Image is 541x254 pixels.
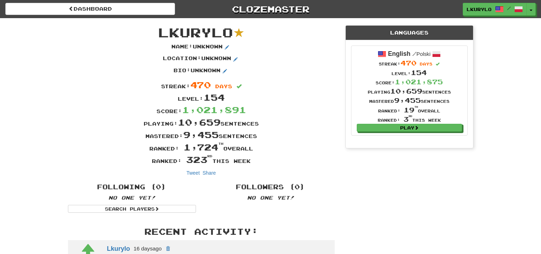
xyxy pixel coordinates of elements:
sup: rd [409,115,412,117]
div: Streak: [63,79,340,91]
a: Clozemaster [186,3,355,15]
span: 1,724 [184,142,223,152]
span: 1,021,875 [395,78,443,86]
span: 470 [401,59,417,67]
span: days [215,83,232,89]
span: days [420,62,433,66]
h4: Followers (0) [207,184,335,191]
h4: Following (0) [68,184,196,191]
div: Ranked: this week [63,153,340,166]
span: Lkurylo [467,6,492,12]
span: / [412,51,417,57]
div: Playing sentences [368,86,451,96]
em: No one yet! [108,195,155,201]
small: 16 days ago [134,245,162,252]
div: Playing: sentences [63,116,340,128]
strong: English [388,50,410,57]
span: 154 [203,92,225,102]
span: 19 [404,106,418,114]
div: Streak: [368,58,451,68]
span: 323 [186,154,212,165]
a: Share [202,170,216,176]
div: Ranked: overall [63,141,340,153]
p: Location : Unknown [163,55,240,63]
a: Tweet [186,170,200,176]
span: / [507,6,511,11]
span: Streak includes today. [436,62,440,66]
p: Name : Unknown [171,43,231,52]
span: 10,659 [390,87,422,95]
a: Lkurylo [107,245,130,252]
sup: th [414,106,418,108]
span: 470 [190,79,211,90]
h3: Recent Activity: [68,227,335,236]
div: Mastered: sentences [63,128,340,141]
a: Search Players [68,205,196,213]
p: Bio : Unknown [174,67,229,75]
span: 1,021,891 [182,104,246,115]
div: Score: [368,77,451,86]
span: 3 [403,115,412,123]
a: Dashboard [5,3,175,15]
sup: th [218,142,223,145]
div: Languages [346,26,473,40]
span: 9,455 [183,129,219,140]
div: Ranked: overall [368,105,451,115]
div: Level: [63,91,340,104]
span: 10,659 [178,117,221,127]
a: Play [357,124,462,132]
sup: rd [207,154,212,158]
em: No one yet! [247,195,294,201]
span: 9,455 [394,96,421,104]
small: Polski [412,51,431,57]
div: Score: [63,104,340,116]
div: Ranked: this week [368,115,451,124]
span: 154 [411,69,427,76]
div: Mastered sentences [368,96,451,105]
a: Lkurylo / [463,3,527,16]
span: Lkurylo [158,25,233,40]
div: Level: [368,68,451,77]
